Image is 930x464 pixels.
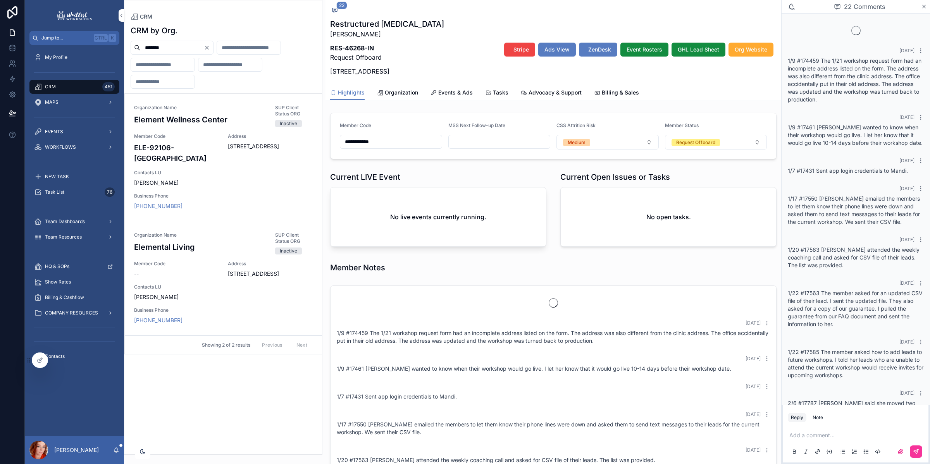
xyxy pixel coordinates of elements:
span: Team Dashboards [45,218,85,225]
a: COMPANY RESOURCES [29,306,119,320]
span: Contacts LU [134,170,313,176]
span: [STREET_ADDRESS] [228,143,313,150]
span: 1/22 #17563 The member asked for an updated CSV file of their lead. I sent the updated file. They... [788,290,923,327]
span: [PERSON_NAME] [134,293,313,301]
a: Highlights [330,86,365,100]
button: Org Website [728,43,773,57]
span: Member Status [665,122,699,128]
span: WORKFLOWS [45,144,76,150]
span: NEW TASK [45,174,69,180]
span: [PERSON_NAME] [134,179,313,187]
span: 1/17 #17550 [PERSON_NAME] emailed the members to let them know their phone lines were down and as... [788,195,920,225]
span: [DATE] [899,114,914,120]
span: 22 [336,2,347,9]
span: MAPS [45,99,59,105]
a: Show Rates [29,275,119,289]
span: 1/7 #17431 Sent app login credentials to Mandi. [788,167,908,174]
div: scrollable content [25,45,124,373]
img: App logo [56,9,93,22]
span: Address [228,133,313,139]
button: Stripe [504,43,535,57]
span: Highlights [338,89,365,96]
span: EVENTS [45,129,63,135]
span: 1/9 #174459 The 1/21 workshop request form had an incomplete address listed on the form. The addr... [788,57,921,103]
span: HQ & SOPs [45,263,69,270]
button: Select Button [665,135,767,150]
span: Member Code [134,133,219,139]
span: Advocacy & Support [529,89,582,96]
a: Contacts [29,349,119,363]
p: [PERSON_NAME] [330,29,444,39]
a: Organization NameElemental LivingSUP Client Status ORGInactiveMember Code--Address[STREET_ADDRESS... [125,221,322,335]
a: EVENTS [29,125,119,139]
span: 1/9 #17461 [PERSON_NAME] wanted to know when their workshop would go live. I let her know that it... [337,365,731,372]
button: Jump to...CtrlK [29,31,119,45]
p: Request Offboard [330,43,444,62]
a: CRM [131,13,152,21]
span: 1/9 #174459 The 1/21 workshop request form had an incomplete address listed on the form. The addr... [337,330,768,344]
span: Ads View [544,46,570,53]
h4: ELE-92106-[GEOGRAPHIC_DATA] [134,143,219,163]
a: Events & Ads [431,86,473,101]
a: Organization NameElement Wellness CenterSUP Client Status ORGInactiveMember CodeELE-92106-[GEOGRA... [125,94,322,221]
a: MAPS [29,95,119,109]
span: 1/7 #17431 Sent app login credentials to Mandi. [337,393,457,400]
h1: Restructured [MEDICAL_DATA] [330,19,444,29]
span: CRM [140,13,152,21]
a: [PHONE_NUMBER] [134,316,183,324]
span: 1/22 #17585 The member asked how to add leads to future workshops. I told her leads who are unabl... [788,349,923,378]
span: Task List [45,189,64,195]
a: WORKFLOWS [29,140,119,154]
span: Organization Name [134,232,266,238]
a: CRM451 [29,80,119,94]
span: K [109,35,115,41]
span: 22 Comments [844,2,885,11]
h1: Current LIVE Event [330,172,400,182]
span: Show Rates [45,279,71,285]
span: Stripe [513,46,529,53]
div: Inactive [280,247,297,254]
h1: Member Notes [330,262,385,273]
span: [DATE] [746,383,761,389]
span: CSS Attrition Risk [556,122,596,128]
span: Contacts LU [134,284,313,290]
button: Ads View [538,43,576,57]
span: CRM [45,84,56,90]
a: Team Dashboards [29,215,119,229]
span: Organization [385,89,418,96]
a: Tasks [485,86,508,101]
span: [DATE] [899,186,914,191]
button: Note [809,413,826,422]
strong: RES-46268-IN [330,44,374,52]
span: Billing & Sales [602,89,639,96]
span: Business Phone [134,307,188,313]
span: SUP Client Status ORG [275,232,313,244]
div: 451 [102,82,115,91]
span: [DATE] [899,280,914,286]
a: [PHONE_NUMBER] [134,202,183,210]
span: Organization Name [134,105,266,111]
span: [DATE] [899,158,914,163]
span: 1/20 #17563 [PERSON_NAME] attended the weekly coaching call and asked for CSV file of their leads... [337,457,655,463]
button: 22 [330,6,339,15]
a: Billing & Sales [594,86,639,101]
a: HQ & SOPs [29,259,119,273]
span: -- [134,270,139,278]
div: Inactive [280,120,297,127]
span: [STREET_ADDRESS] [228,270,313,278]
span: COMPANY RESOURCES [45,310,98,316]
p: [PERSON_NAME] [54,446,99,454]
a: Team Resources [29,230,119,244]
span: Ctrl [94,34,108,42]
span: Event Rosters [627,46,662,53]
div: Note [813,414,823,421]
span: Business Phone [134,193,188,199]
span: Tasks [493,89,508,96]
a: My Profile [29,50,119,64]
span: Billing & Cashflow [45,294,84,301]
span: [DATE] [899,390,914,396]
div: Request Offboard [676,139,715,146]
span: [DATE] [746,320,761,326]
a: Task List76 [29,185,119,199]
h2: No live events currently running. [390,212,486,222]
